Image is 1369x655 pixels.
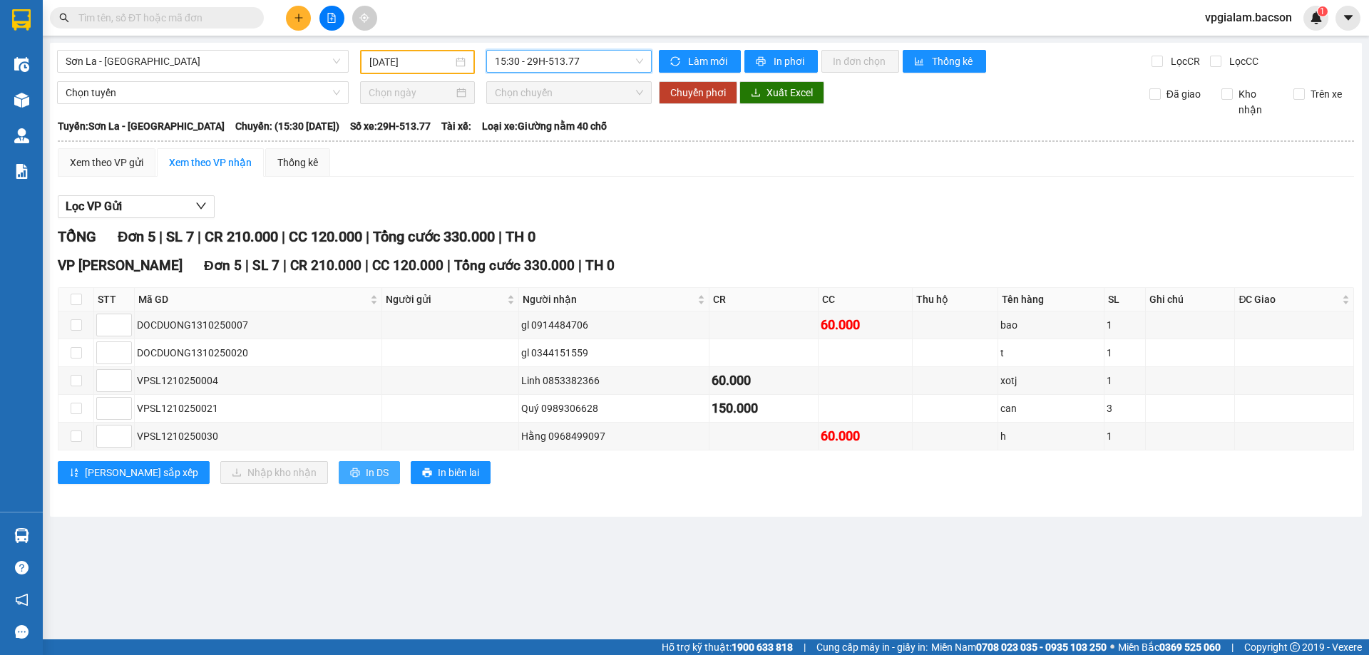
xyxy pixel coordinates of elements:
[365,257,369,274] span: |
[751,88,761,99] span: download
[58,257,183,274] span: VP [PERSON_NAME]
[1320,6,1325,16] span: 1
[135,339,382,367] td: DOCDUONG1310250020
[78,10,247,26] input: Tìm tên, số ĐT hoặc mã đơn
[766,85,813,100] span: Xuất Excel
[135,423,382,450] td: VPSL1210250030
[69,468,79,479] span: sort-ascending
[369,85,453,100] input: Chọn ngày
[521,428,706,444] div: Hằng 0968499097
[352,6,377,31] button: aim
[135,395,382,423] td: VPSL1210250021
[59,13,69,23] span: search
[447,257,451,274] span: |
[411,461,491,484] button: printerIn biên lai
[495,51,643,72] span: 15:30 - 29H-513.77
[712,398,816,418] div: 150.000
[166,228,194,245] span: SL 7
[15,561,29,574] span: question-circle
[521,345,706,361] div: gl 0344151559
[66,82,340,103] span: Chọn tuyến
[521,373,706,388] div: Linh 0853382366
[454,257,575,274] span: Tổng cước 330.000
[350,118,431,134] span: Số xe: 29H-513.77
[277,155,318,170] div: Thống kê
[290,257,362,274] span: CR 210.000
[14,93,29,108] img: warehouse-icon
[198,228,201,245] span: |
[137,345,379,361] div: DOCDUONG1310250020
[220,461,328,484] button: downloadNhập kho nhận
[235,118,339,134] span: Chuyến: (15:30 [DATE])
[422,468,432,479] span: printer
[1146,288,1236,311] th: Ghi chú
[14,164,29,179] img: solution-icon
[94,288,135,311] th: STT
[252,257,280,274] span: SL 7
[1107,373,1143,388] div: 1
[931,639,1107,655] span: Miền Nam
[366,465,389,480] span: In DS
[712,371,816,391] div: 60.000
[1318,6,1328,16] sup: 1
[744,50,818,73] button: printerIn phơi
[286,6,311,31] button: plus
[821,50,899,73] button: In đơn chọn
[58,461,210,484] button: sort-ascending[PERSON_NAME] sắp xếp
[932,53,975,69] span: Thống kê
[282,228,285,245] span: |
[366,228,369,245] span: |
[85,465,198,480] span: [PERSON_NAME] sắp xếp
[578,257,582,274] span: |
[1310,11,1323,24] img: icon-new-feature
[1000,401,1102,416] div: can
[709,288,819,311] th: CR
[1107,345,1143,361] div: 1
[495,82,643,103] span: Chọn chuyến
[135,367,382,395] td: VPSL1210250004
[386,292,504,307] span: Người gửi
[283,257,287,274] span: |
[66,51,340,72] span: Sơn La - Hà Nội
[15,625,29,639] span: message
[1000,317,1102,333] div: bao
[804,639,806,655] span: |
[137,373,379,388] div: VPSL1210250004
[774,53,806,69] span: In phơi
[58,120,225,132] b: Tuyến: Sơn La - [GEOGRAPHIC_DATA]
[1335,6,1360,31] button: caret-down
[903,50,986,73] button: bar-chartThống kê
[659,50,741,73] button: syncLàm mới
[756,56,768,68] span: printer
[14,128,29,143] img: warehouse-icon
[137,317,379,333] div: DOCDUONG1310250007
[482,118,607,134] span: Loại xe: Giường nằm 40 chỗ
[1104,288,1146,311] th: SL
[15,593,29,607] span: notification
[1000,345,1102,361] div: t
[14,528,29,543] img: warehouse-icon
[821,315,910,335] div: 60.000
[169,155,252,170] div: Xem theo VP nhận
[1305,86,1348,102] span: Trên xe
[58,195,215,218] button: Lọc VP Gửi
[327,13,337,23] span: file-add
[1194,9,1303,26] span: vpgialam.bacson
[1239,292,1339,307] span: ĐC Giao
[998,288,1104,311] th: Tên hàng
[913,288,998,311] th: Thu hộ
[70,155,143,170] div: Xem theo VP gửi
[498,228,502,245] span: |
[138,292,367,307] span: Mã GD
[1000,428,1102,444] div: h
[585,257,615,274] span: TH 0
[1107,401,1143,416] div: 3
[204,257,242,274] span: Đơn 5
[506,228,535,245] span: TH 0
[369,54,453,70] input: 12/10/2025
[1231,639,1234,655] span: |
[1342,11,1355,24] span: caret-down
[1290,642,1300,652] span: copyright
[118,228,155,245] span: Đơn 5
[373,228,495,245] span: Tổng cước 330.000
